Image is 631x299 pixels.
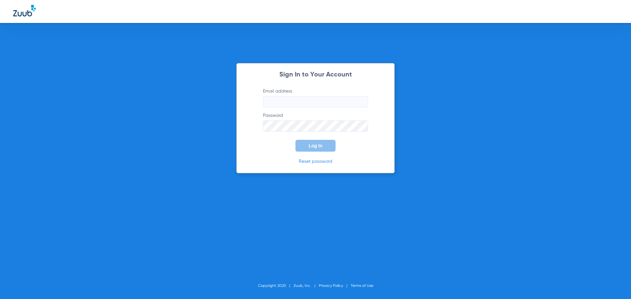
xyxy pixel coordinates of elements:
a: Terms of Use [351,284,373,288]
button: Log In [295,140,336,152]
label: Password [263,112,368,132]
span: Log In [309,143,322,148]
input: Email address [263,96,368,107]
input: Password [263,120,368,132]
h2: Sign In to Your Account [253,72,378,78]
a: Privacy Policy [319,284,343,288]
li: Zuub, Inc. [293,283,319,289]
label: Email address [263,88,368,107]
iframe: Chat Widget [598,267,631,299]
a: Reset password [299,159,332,164]
li: Copyright 2025 [258,283,293,289]
img: Zuub Logo [13,5,36,16]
